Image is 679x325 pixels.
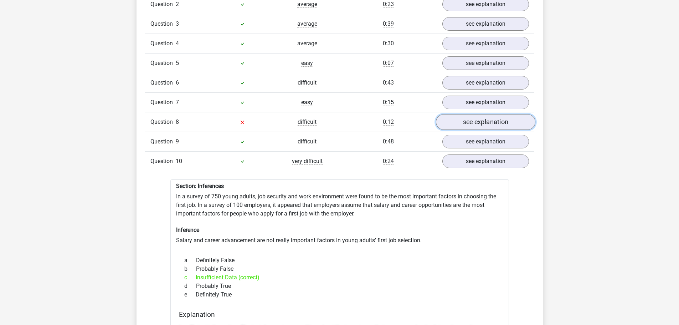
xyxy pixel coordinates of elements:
[297,20,317,27] span: average
[176,183,503,189] h6: Section: Inferences
[150,157,176,166] span: Question
[179,310,500,319] h4: Explanation
[301,99,313,106] span: easy
[150,20,176,28] span: Question
[297,1,317,8] span: average
[184,265,196,273] span: b
[150,98,176,107] span: Question
[436,114,535,130] a: see explanation
[301,60,313,67] span: easy
[150,59,176,67] span: Question
[179,265,500,273] div: Probably False
[292,158,323,165] span: very difficult
[442,96,529,109] a: see explanation
[176,138,179,145] span: 9
[179,273,500,282] div: Insufficient Data (correct)
[184,273,196,282] span: c
[184,256,196,265] span: a
[442,135,529,148] a: see explanation
[176,20,179,27] span: 3
[383,118,394,126] span: 0:12
[383,40,394,47] span: 0:30
[176,60,179,66] span: 5
[297,40,317,47] span: average
[176,40,179,47] span: 4
[179,256,500,265] div: Definitely False
[298,138,317,145] span: difficult
[442,154,529,168] a: see explanation
[184,290,196,299] span: e
[383,20,394,27] span: 0:39
[442,56,529,70] a: see explanation
[383,60,394,67] span: 0:07
[176,79,179,86] span: 6
[383,158,394,165] span: 0:24
[184,282,196,290] span: d
[179,282,500,290] div: Probably True
[383,138,394,145] span: 0:48
[383,1,394,8] span: 0:23
[150,137,176,146] span: Question
[442,37,529,50] a: see explanation
[176,227,503,233] h6: Inference
[383,99,394,106] span: 0:15
[176,158,182,164] span: 10
[179,290,500,299] div: Definitely True
[298,118,317,126] span: difficult
[176,1,179,7] span: 2
[442,17,529,31] a: see explanation
[383,79,394,86] span: 0:43
[442,76,529,90] a: see explanation
[150,78,176,87] span: Question
[176,99,179,106] span: 7
[176,118,179,125] span: 8
[150,118,176,126] span: Question
[298,79,317,86] span: difficult
[150,39,176,48] span: Question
